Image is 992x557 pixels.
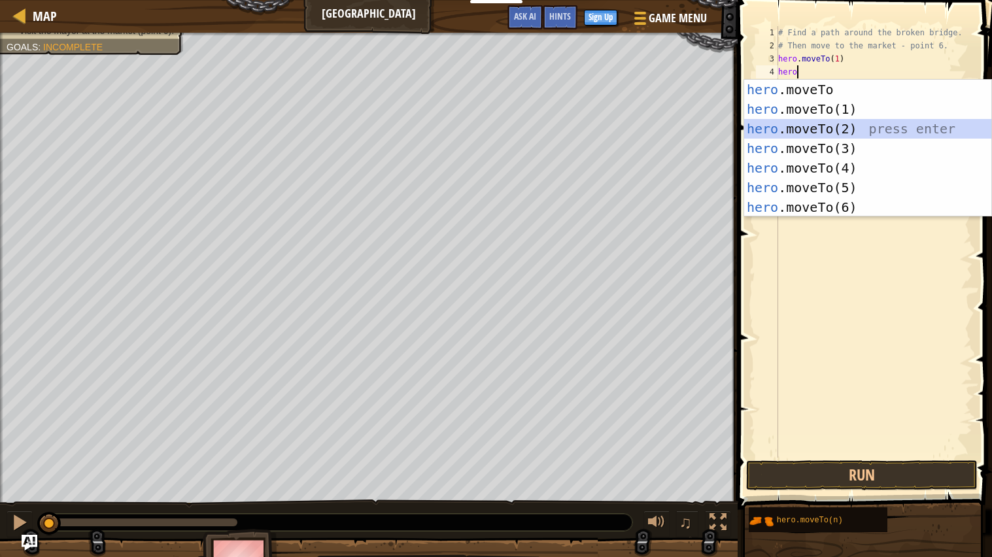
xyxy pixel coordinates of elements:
[643,511,670,537] button: Adjust volume
[507,5,543,29] button: Ask AI
[756,39,778,52] div: 2
[679,513,692,532] span: ♫
[756,26,778,39] div: 1
[38,42,43,52] span: :
[7,42,38,52] span: Goals
[746,460,978,490] button: Run
[749,509,774,533] img: portrait.png
[26,7,57,25] a: Map
[777,516,843,525] span: hero.moveTo(n)
[43,42,103,52] span: Incomplete
[514,10,536,22] span: Ask AI
[549,10,571,22] span: Hints
[7,511,33,537] button: Ctrl + P: Pause
[584,10,617,25] button: Sign Up
[756,52,778,65] div: 3
[705,511,731,537] button: Toggle fullscreen
[756,65,778,78] div: 4
[33,7,57,25] span: Map
[676,511,698,537] button: ♫
[649,10,707,27] span: Game Menu
[624,5,715,36] button: Game Menu
[22,535,37,550] button: Ask AI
